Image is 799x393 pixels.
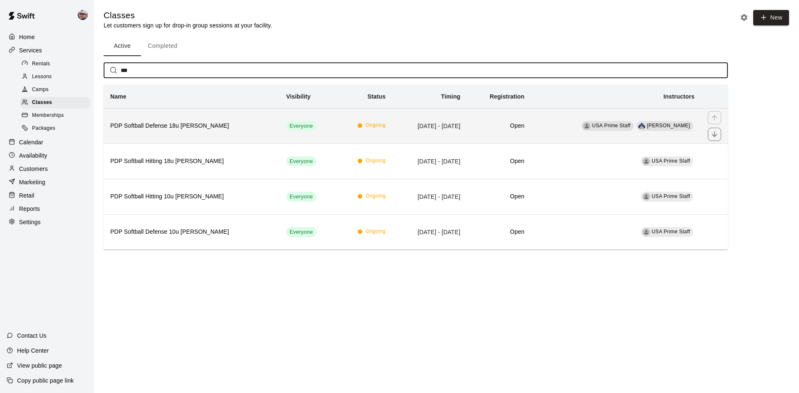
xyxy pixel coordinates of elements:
[7,44,87,57] a: Services
[583,122,591,130] div: USA Prime Staff
[19,178,45,186] p: Marketing
[20,57,94,70] a: Rentals
[19,191,35,200] p: Retail
[7,149,87,162] a: Availability
[753,10,789,25] button: New
[286,193,316,201] span: Everyone
[7,176,87,188] a: Marketing
[104,21,272,30] p: Let customers sign up for drop-in group sessions at your facility.
[20,109,94,122] a: Memberships
[19,46,42,54] p: Services
[78,10,88,20] img: Alec Silverman
[104,36,141,56] button: Active
[474,157,524,166] h6: Open
[17,376,74,385] p: Copy public page link
[19,218,41,226] p: Settings
[643,193,650,200] div: USA Prime Staff
[20,96,94,109] a: Classes
[365,157,385,165] span: Ongoing
[19,205,40,213] p: Reports
[110,121,273,131] h6: PDP Softball Defense 18u [PERSON_NAME]
[663,93,695,100] b: Instructors
[17,361,62,370] p: View public page
[365,227,385,236] span: Ongoing
[20,122,94,135] a: Packages
[32,99,52,107] span: Classes
[365,121,385,130] span: Ongoing
[490,93,524,100] b: Registration
[652,193,690,199] span: USA Prime Staff
[286,93,311,100] b: Visibility
[20,71,90,83] div: Lessons
[17,331,47,340] p: Contact Us
[367,93,386,100] b: Status
[738,11,750,24] button: Classes settings
[32,124,55,133] span: Packages
[110,157,273,166] h6: PDP Softball Hitting 18u [PERSON_NAME]
[7,31,87,43] a: Home
[7,189,87,202] a: Retail
[19,165,48,173] p: Customers
[286,156,316,166] div: This service is visible to all of your customers
[32,111,64,120] span: Memberships
[19,138,43,146] p: Calendar
[286,122,316,130] span: Everyone
[7,203,87,215] a: Reports
[286,158,316,166] span: Everyone
[638,122,645,130] img: Larry Yurkonis
[32,73,52,81] span: Lessons
[110,227,273,237] h6: PDP Softball Defense 10u [PERSON_NAME]
[7,136,87,148] a: Calendar
[32,86,49,94] span: Camps
[652,158,690,164] span: USA Prime Staff
[708,128,721,141] button: move item down
[20,123,90,134] div: Packages
[592,123,630,129] span: USA Prime Staff
[652,229,690,235] span: USA Prime Staff
[286,192,316,202] div: This service is visible to all of your customers
[141,36,184,56] button: Completed
[474,227,524,237] h6: Open
[441,93,461,100] b: Timing
[392,108,467,143] td: [DATE] - [DATE]
[110,93,127,100] b: Name
[32,60,50,68] span: Rentals
[20,97,90,109] div: Classes
[20,84,94,96] a: Camps
[643,158,650,165] div: USA Prime Staff
[20,84,90,96] div: Camps
[19,33,35,41] p: Home
[19,151,47,160] p: Availability
[76,7,94,23] div: Alec Silverman
[392,143,467,179] td: [DATE] - [DATE]
[286,227,316,237] div: This service is visible to all of your customers
[7,216,87,228] a: Settings
[474,121,524,131] h6: Open
[20,58,90,70] div: Rentals
[286,121,316,131] div: This service is visible to all of your customers
[104,85,728,250] table: simple table
[392,214,467,250] td: [DATE] - [DATE]
[17,346,49,355] p: Help Center
[365,192,385,200] span: Ongoing
[7,163,87,175] a: Customers
[20,70,94,83] a: Lessons
[104,10,272,21] h5: Classes
[392,179,467,214] td: [DATE] - [DATE]
[20,110,90,121] div: Memberships
[647,123,690,129] span: [PERSON_NAME]
[474,192,524,201] h6: Open
[286,228,316,236] span: Everyone
[110,192,273,201] h6: PDP Softball Hitting 10u [PERSON_NAME]
[643,228,650,236] div: USA Prime Staff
